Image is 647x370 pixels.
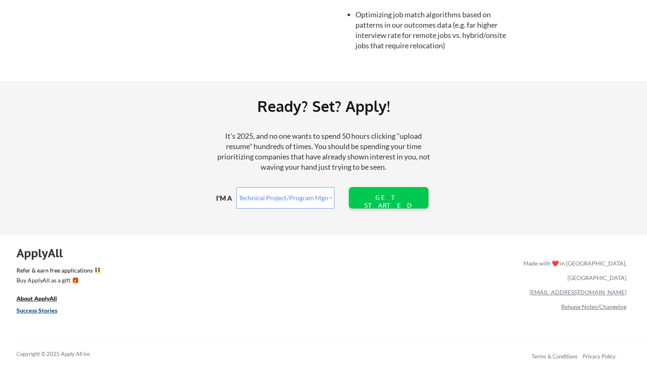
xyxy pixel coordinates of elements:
a: Refer & earn free applications 👯‍♀️ [16,268,351,276]
div: GET STARTED [362,194,415,209]
a: Terms & Conditions [532,353,578,360]
li: Optimizing job match algorithms based on patterns in our outcomes data (e.g. far higher interview... [355,9,515,51]
div: ApplyAll [16,246,72,260]
div: Copyright © 2025 Apply All Inc [16,350,111,358]
a: Success Stories [16,306,68,317]
u: About ApplyAll [16,295,57,302]
div: It's 2025, and no one wants to spend 50 hours clicking "upload resume" hundreds of times. You sho... [214,131,434,173]
a: Buy ApplyAll as a gift 🎁 [16,276,99,287]
a: [EMAIL_ADDRESS][DOMAIN_NAME] [529,289,626,296]
a: Privacy Policy [583,353,616,360]
a: About ApplyAll [16,294,68,305]
a: Release Notes/Changelog [561,303,626,310]
div: Buy ApplyAll as a gift 🎁 [16,277,99,283]
div: Made with ❤️ in [GEOGRAPHIC_DATA], [GEOGRAPHIC_DATA] [520,256,626,285]
div: I'M A [216,194,238,203]
u: Success Stories [16,307,57,314]
div: Ready? Set? Apply! [115,94,532,118]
